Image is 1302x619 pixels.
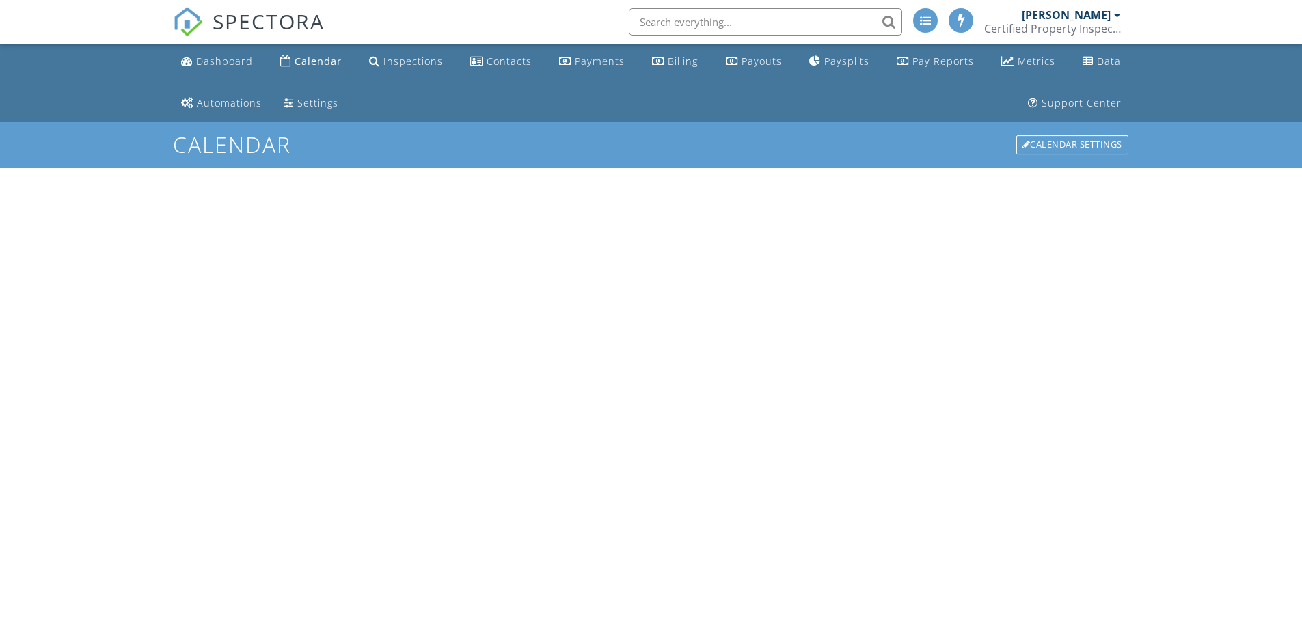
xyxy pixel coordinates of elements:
[487,55,532,68] div: Contacts
[173,133,1130,156] h1: Calendar
[554,49,630,74] a: Payments
[912,55,974,68] div: Pay Reports
[173,7,203,37] img: The Best Home Inspection Software - Spectora
[668,55,698,68] div: Billing
[173,18,325,47] a: SPECTORA
[1018,55,1055,68] div: Metrics
[196,55,253,68] div: Dashboard
[1022,91,1127,116] a: Support Center
[891,49,979,74] a: Pay Reports
[1015,134,1130,156] a: Calendar Settings
[278,91,344,116] a: Settings
[1042,96,1122,109] div: Support Center
[742,55,782,68] div: Payouts
[176,91,267,116] a: Automations (Advanced)
[1022,8,1111,22] div: [PERSON_NAME]
[364,49,448,74] a: Inspections
[804,49,875,74] a: Paysplits
[275,49,347,74] a: Calendar
[197,96,262,109] div: Automations
[996,49,1061,74] a: Metrics
[1077,49,1126,74] a: Data
[383,55,443,68] div: Inspections
[629,8,902,36] input: Search everything...
[1097,55,1121,68] div: Data
[1016,135,1128,154] div: Calendar Settings
[647,49,703,74] a: Billing
[575,55,625,68] div: Payments
[176,49,258,74] a: Dashboard
[824,55,869,68] div: Paysplits
[213,7,325,36] span: SPECTORA
[720,49,787,74] a: Payouts
[984,22,1121,36] div: Certified Property Inspections, Inc
[465,49,537,74] a: Contacts
[295,55,342,68] div: Calendar
[297,96,338,109] div: Settings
